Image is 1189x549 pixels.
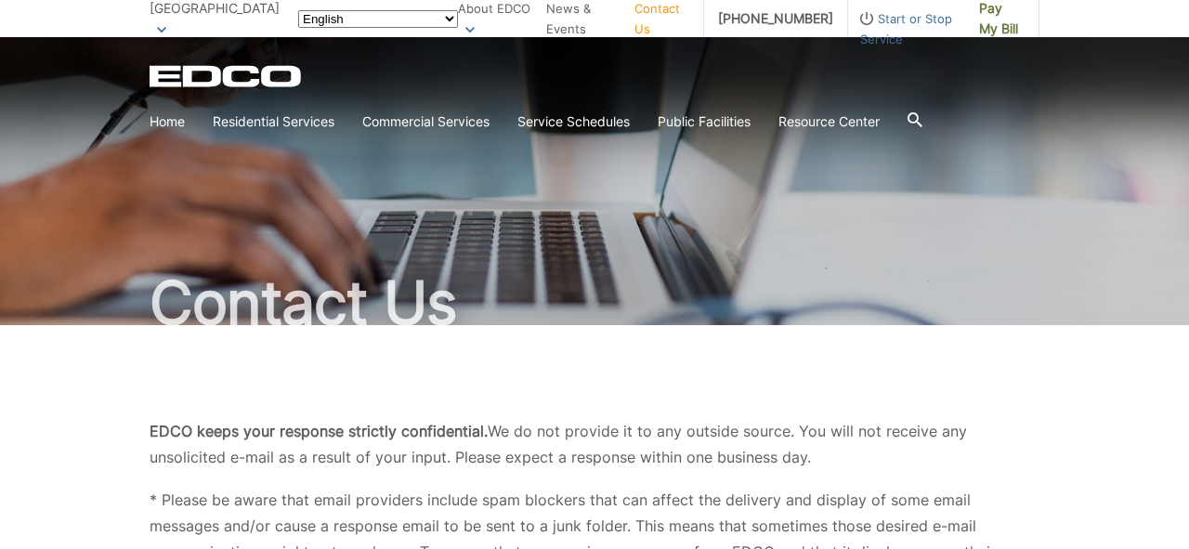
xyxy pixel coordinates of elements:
[778,111,880,132] a: Resource Center
[517,111,630,132] a: Service Schedules
[150,273,1039,333] h1: Contact Us
[213,111,334,132] a: Residential Services
[298,10,458,28] select: Select a language
[658,111,751,132] a: Public Facilities
[150,418,1039,470] p: We do not provide it to any outside source. You will not receive any unsolicited e-mail as a resu...
[150,65,304,87] a: EDCD logo. Return to the homepage.
[150,111,185,132] a: Home
[150,422,488,440] b: EDCO keeps your response strictly confidential.
[362,111,490,132] a: Commercial Services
